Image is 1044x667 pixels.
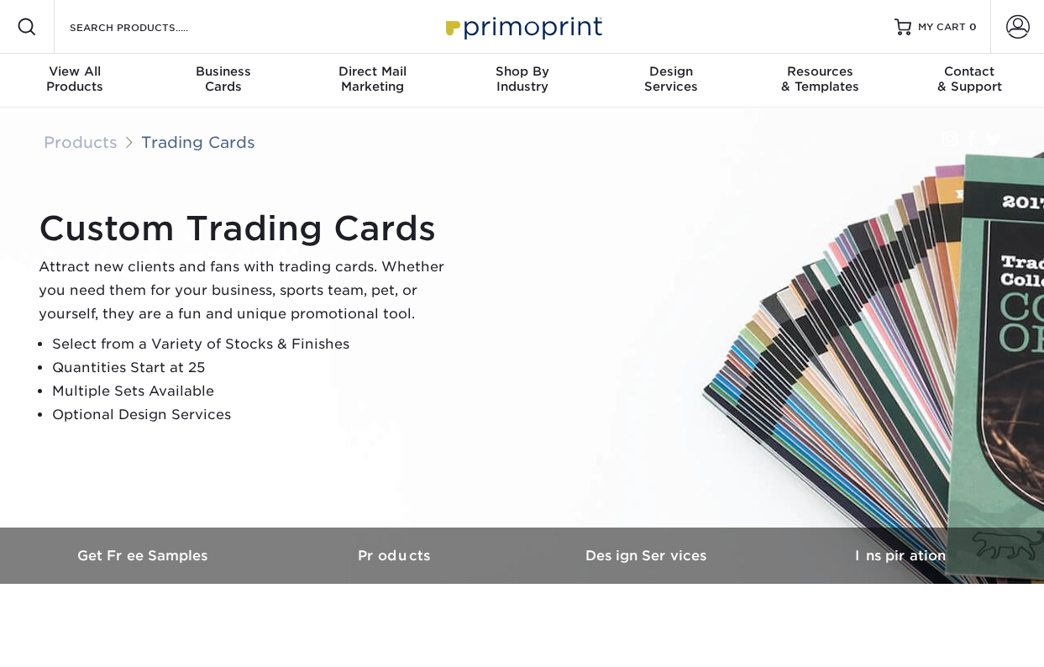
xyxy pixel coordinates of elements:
[438,8,606,45] img: Primoprint
[52,333,459,356] li: Select from a Variety of Stocks & Finishes
[141,133,255,151] a: Trading Cards
[52,403,459,427] li: Optional Design Services
[18,528,270,584] a: Get Free Samples
[596,64,746,94] div: Services
[746,64,895,79] span: Resources
[894,64,1044,79] span: Contact
[298,64,448,94] div: Marketing
[522,528,774,584] a: Design Services
[150,64,299,79] span: Business
[39,255,459,326] p: Attract new clients and fans with trading cards. Whether you need them for your business, sports ...
[448,54,597,108] a: Shop ByIndustry
[18,548,270,564] h3: Get Free Samples
[522,548,774,564] h3: Design Services
[969,21,977,33] span: 0
[596,64,746,79] span: Design
[448,64,597,94] div: Industry
[150,64,299,94] div: Cards
[298,54,448,108] a: Direct MailMarketing
[746,54,895,108] a: Resources& Templates
[894,64,1044,94] div: & Support
[44,133,118,151] a: Products
[774,548,1026,564] h3: Inspiration
[52,380,459,403] li: Multiple Sets Available
[774,528,1026,584] a: Inspiration
[150,54,299,108] a: BusinessCards
[448,64,597,79] span: Shop By
[39,208,459,249] h1: Custom Trading Cards
[894,54,1044,108] a: Contact& Support
[270,528,522,584] a: Products
[68,17,232,37] input: SEARCH PRODUCTS.....
[918,20,966,34] span: MY CART
[270,548,522,564] h3: Products
[746,64,895,94] div: & Templates
[298,64,448,79] span: Direct Mail
[596,54,746,108] a: DesignServices
[52,356,459,380] li: Quantities Start at 25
